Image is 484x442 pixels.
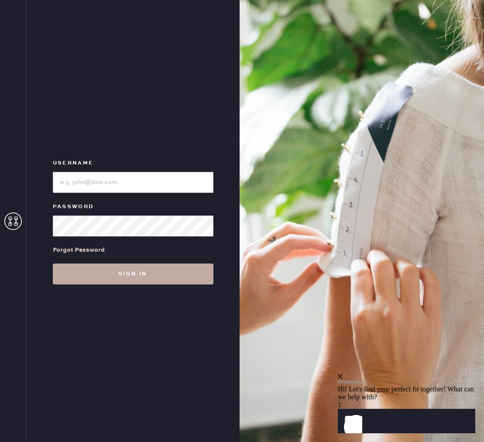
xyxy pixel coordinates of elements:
[53,264,213,284] button: Sign in
[53,236,105,264] a: Forgot Password
[53,172,213,193] input: e.g. john@doe.com
[53,158,213,168] label: Username
[338,321,482,440] iframe: Front Chat
[53,245,105,255] div: Forgot Password
[53,202,213,212] label: Password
